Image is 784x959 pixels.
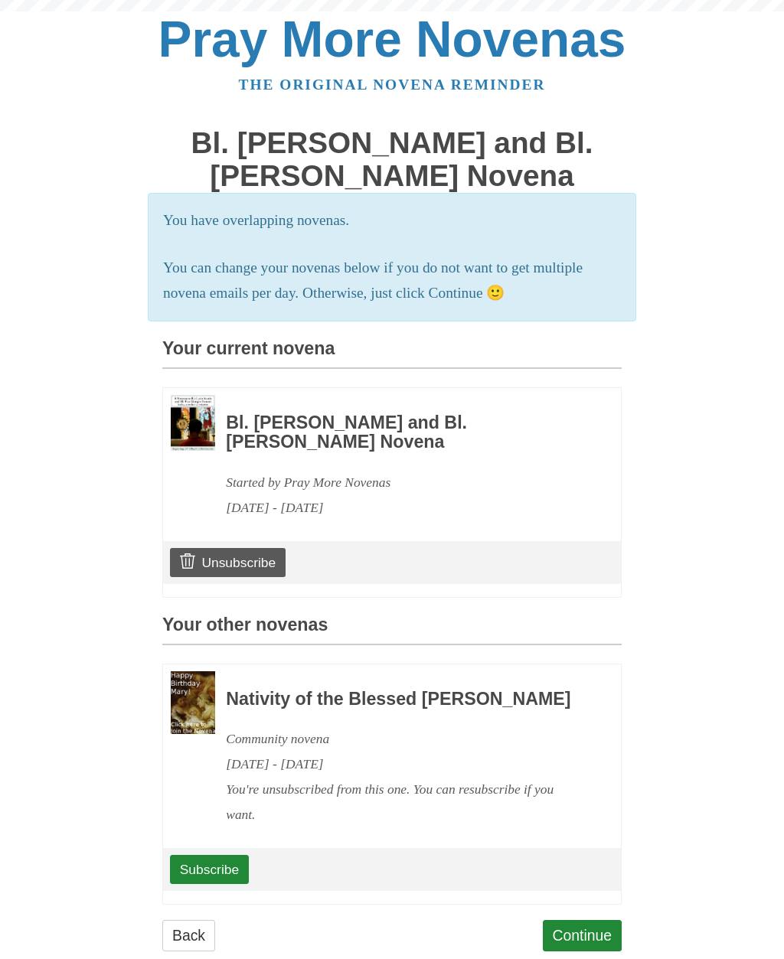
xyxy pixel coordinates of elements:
div: [DATE] - [DATE] [226,752,580,777]
h3: Your other novenas [162,615,622,645]
a: Unsubscribe [170,548,286,577]
img: Novena image [171,395,215,451]
h1: Bl. [PERSON_NAME] and Bl. [PERSON_NAME] Novena [162,127,622,192]
a: Subscribe [170,855,249,884]
div: Community novena [226,726,580,752]
a: The original novena reminder [239,77,546,93]
div: Started by Pray More Novenas [226,470,580,495]
div: You're unsubscribed from this one. You can resubscribe if you want. [226,777,580,827]
p: You have overlapping novenas. [163,208,621,233]
a: Pray More Novenas [158,11,626,67]
p: You can change your novenas below if you do not want to get multiple novena emails per day. Other... [163,256,621,306]
div: [DATE] - [DATE] [226,495,580,520]
h3: Your current novena [162,339,622,369]
h3: Nativity of the Blessed [PERSON_NAME] [226,690,580,709]
a: Back [162,920,215,951]
img: Novena image [171,671,215,734]
h3: Bl. [PERSON_NAME] and Bl. [PERSON_NAME] Novena [226,413,580,452]
a: Continue [543,920,622,951]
